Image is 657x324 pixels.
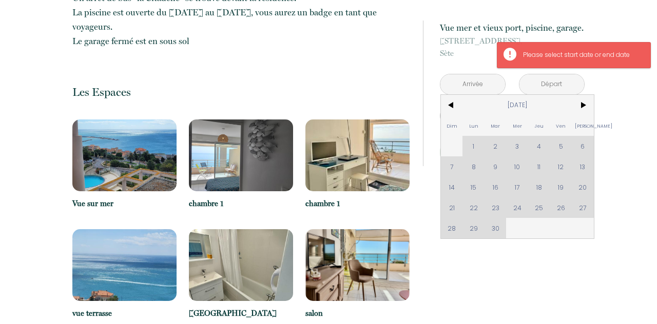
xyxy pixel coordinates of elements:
span: Mer [506,115,528,136]
p: [GEOGRAPHIC_DATA] [189,307,293,319]
img: 17520786000972.jpg [189,119,293,191]
input: Départ [519,74,584,94]
img: 17520786127747.jpeg [305,119,410,191]
p: Les Espaces [72,85,409,99]
input: Arrivée [440,74,505,94]
p: salon [305,307,410,319]
img: 17520787017168.jpg [189,229,293,301]
p: Vue mer et vieux port, piscine, garage. [440,21,585,35]
button: Contacter [440,138,585,166]
span: Lun [462,115,485,136]
span: [PERSON_NAME] [572,115,594,136]
span: < [441,95,463,115]
p: chambre 1 [189,197,293,210]
p: Sète [440,35,585,59]
span: Mar [485,115,507,136]
p: Vue sur mer [72,197,177,210]
span: [DATE] [462,95,572,115]
img: 17520786494645.jpg [72,229,177,301]
p: chambre 1 [305,197,410,210]
span: Jeu [528,115,550,136]
img: 17520722629239.jpg [72,119,177,191]
p: vue terrasse [72,307,177,319]
span: Dim [441,115,463,136]
span: [STREET_ADDRESS], [440,35,585,47]
div: Please select start date or end date [523,50,640,60]
img: 17520787396736.png [305,229,410,301]
span: > [572,95,594,115]
span: Ven [550,115,572,136]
